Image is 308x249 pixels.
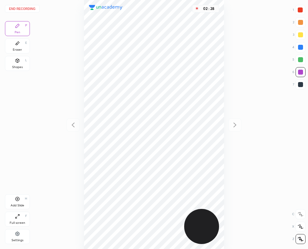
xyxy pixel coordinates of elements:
[292,209,306,219] div: C
[5,5,40,12] button: End recording
[201,7,216,11] div: 02 : 28
[13,48,22,51] div: Eraser
[25,59,27,62] div: L
[293,17,306,27] div: 2
[25,214,27,218] div: F
[12,239,23,242] div: Settings
[292,55,306,65] div: 5
[25,24,27,27] div: P
[25,41,27,44] div: E
[292,222,306,232] div: X
[12,66,23,69] div: Shapes
[292,42,306,52] div: 4
[292,67,306,77] div: 6
[11,204,24,207] div: Add Slide
[25,197,27,200] div: H
[293,5,305,15] div: 1
[89,5,123,10] img: logo.38c385cc.svg
[292,234,306,244] div: Z
[10,221,25,224] div: Full screen
[293,30,306,40] div: 3
[15,31,20,34] div: Pen
[293,80,306,90] div: 7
